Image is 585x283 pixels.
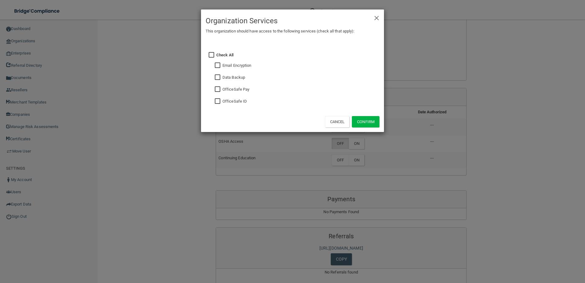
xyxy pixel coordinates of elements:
span: × [374,11,379,23]
button: Confirm [352,116,379,127]
h4: Organization Services [206,14,379,28]
label: OfficeSafe ID [222,98,247,105]
iframe: Drift Widget Chat Controller [479,240,578,264]
button: Cancel [325,116,350,127]
p: This organization should have access to the following services (check all that apply): [206,28,379,35]
label: OfficeSafe Pay [222,86,249,93]
label: Email Encryption [222,62,252,69]
label: Data Backup [222,74,245,81]
strong: Check All [216,53,233,57]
